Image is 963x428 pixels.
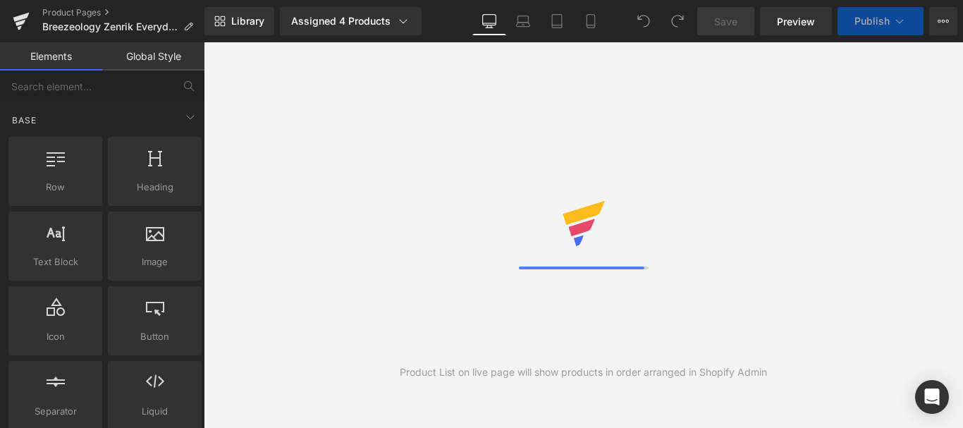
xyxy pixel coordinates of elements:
[112,255,197,269] span: Image
[13,180,98,195] span: Row
[13,329,98,344] span: Icon
[915,380,949,414] div: Open Intercom Messenger
[777,14,815,29] span: Preview
[204,7,274,35] a: New Library
[231,15,264,27] span: Library
[838,7,924,35] button: Publish
[506,7,540,35] a: Laptop
[11,114,38,127] span: Base
[854,16,890,27] span: Publish
[929,7,957,35] button: More
[472,7,506,35] a: Desktop
[574,7,608,35] a: Mobile
[630,7,658,35] button: Undo
[13,404,98,419] span: Separator
[42,21,178,32] span: Breezeology Zenrik Everyday
[42,7,204,18] a: Product Pages
[112,180,197,195] span: Heading
[112,404,197,419] span: Liquid
[400,365,767,380] div: Product List on live page will show products in order arranged in Shopify Admin
[663,7,692,35] button: Redo
[540,7,574,35] a: Tablet
[112,329,197,344] span: Button
[760,7,832,35] a: Preview
[714,14,737,29] span: Save
[102,42,204,71] a: Global Style
[291,14,410,28] div: Assigned 4 Products
[13,255,98,269] span: Text Block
